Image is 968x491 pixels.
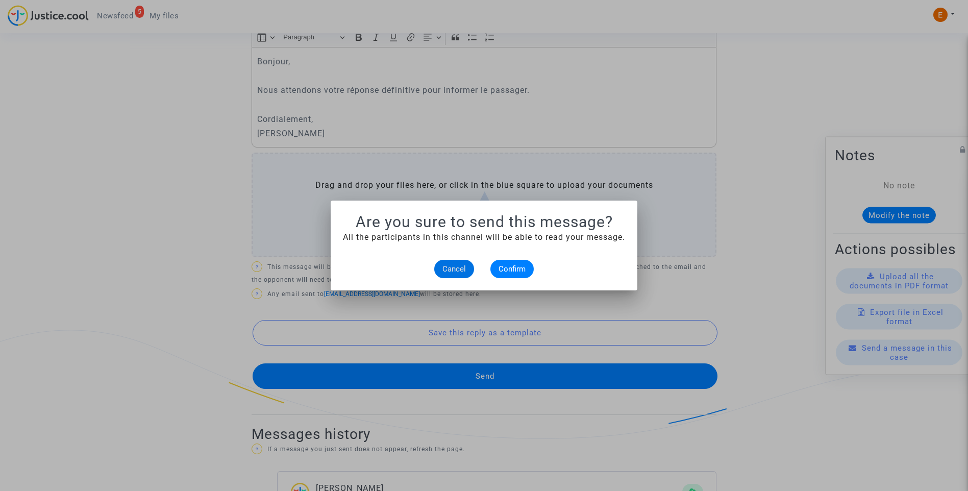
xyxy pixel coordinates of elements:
span: Cancel [442,264,466,274]
span: All the participants in this channel will be able to read your message. [343,232,625,242]
h1: Are you sure to send this message? [343,213,625,231]
span: Confirm [499,264,526,274]
button: Cancel [434,260,474,278]
button: Confirm [490,260,534,278]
